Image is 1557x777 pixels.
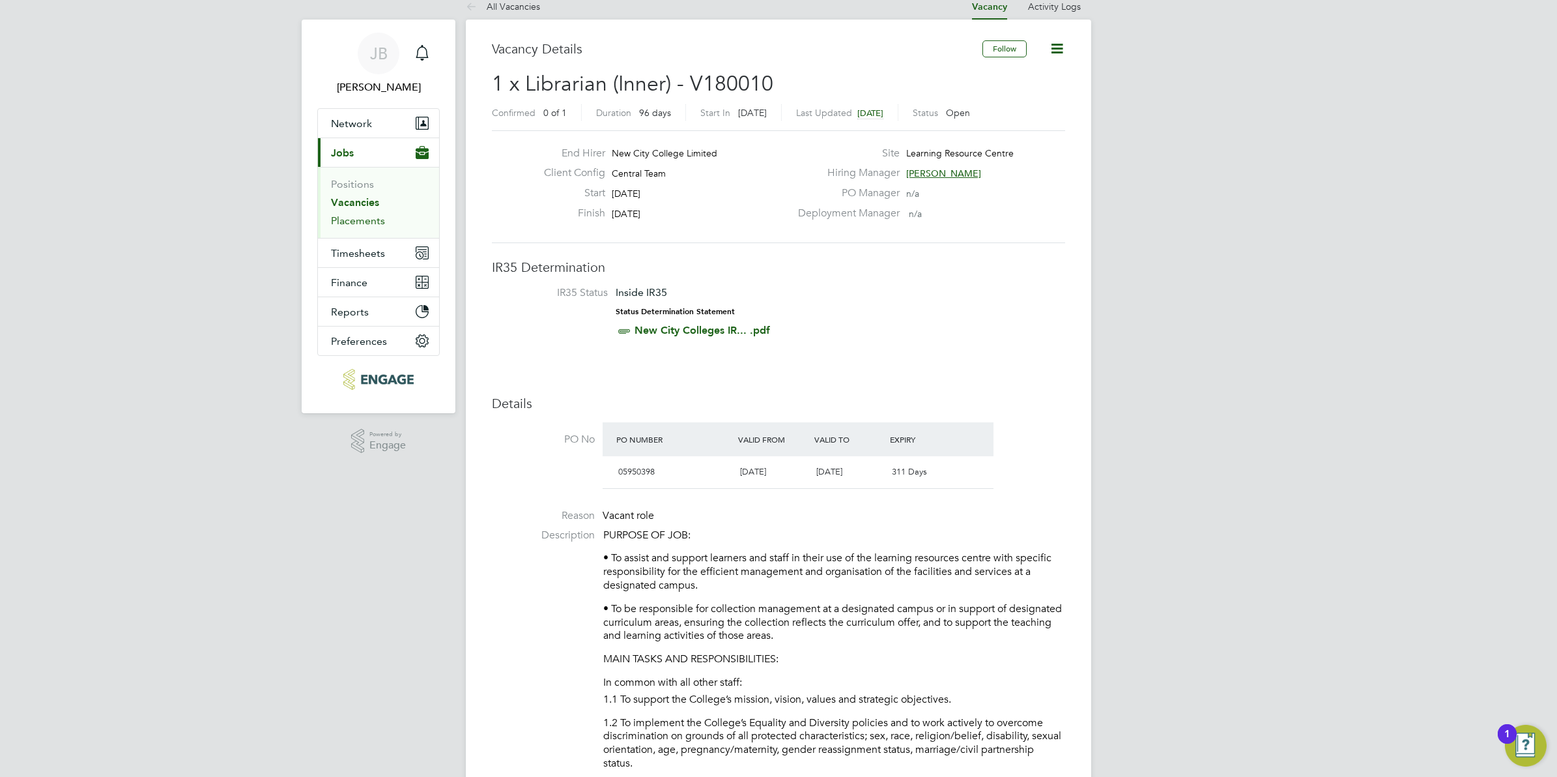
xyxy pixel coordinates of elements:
[603,529,1065,542] p: PURPOSE OF JOB:
[596,107,631,119] label: Duration
[492,107,536,119] label: Confirmed
[317,369,440,390] a: Go to home page
[616,286,667,299] span: Inside IR35
[816,466,842,477] span: [DATE]
[1504,734,1510,751] div: 1
[318,138,439,167] button: Jobs
[492,395,1065,412] h3: Details
[492,71,773,96] span: 1 x Librarian (Inner) - V180010
[331,147,354,159] span: Jobs
[331,214,385,227] a: Placements
[534,207,605,220] label: Finish
[543,107,567,119] span: 0 of 1
[318,327,439,355] button: Preferences
[370,45,388,62] span: JB
[811,428,887,451] div: Valid To
[331,247,385,259] span: Timesheets
[369,440,406,451] span: Engage
[635,324,770,336] a: New City Colleges IR... .pdf
[790,166,900,180] label: Hiring Manager
[972,1,1007,12] a: Vacancy
[790,147,900,160] label: Site
[534,147,605,160] label: End Hirer
[790,207,900,220] label: Deployment Manager
[612,168,666,179] span: Central Team
[492,433,595,447] label: PO No
[982,40,1027,57] button: Follow
[317,33,440,95] a: JB[PERSON_NAME]
[369,429,406,440] span: Powered by
[796,107,852,119] label: Last Updated
[857,108,883,119] span: [DATE]
[603,509,654,522] span: Vacant role
[906,188,919,199] span: n/a
[318,297,439,326] button: Reports
[790,186,900,200] label: PO Manager
[331,117,372,130] span: Network
[735,428,811,451] div: Valid From
[492,40,982,57] h3: Vacancy Details
[492,509,595,523] label: Reason
[318,239,439,267] button: Timesheets
[946,107,970,119] span: Open
[740,466,766,477] span: [DATE]
[331,335,387,347] span: Preferences
[909,208,922,220] span: n/a
[492,529,595,542] label: Description
[913,107,938,119] label: Status
[331,178,374,190] a: Positions
[1028,1,1081,12] a: Activity Logs
[302,20,455,413] nav: Main navigation
[1505,725,1547,767] button: Open Resource Center, 1 new notification
[351,429,407,454] a: Powered byEngage
[892,466,927,477] span: 311 Days
[505,286,608,300] label: IR35 Status
[492,259,1065,276] h3: IR35 Determination
[603,652,1065,666] p: MAIN TASKS AND RESPONSIBILITIES:
[331,276,367,289] span: Finance
[639,107,671,119] span: 96 days
[612,188,640,199] span: [DATE]
[603,716,1065,770] p: 1.2 To implement the College’s Equality and Diversity policies and to work actively to overcome d...
[318,167,439,238] div: Jobs
[343,369,413,390] img: protocol-logo-retina.png
[318,268,439,297] button: Finance
[318,109,439,138] button: Network
[612,208,640,220] span: [DATE]
[534,186,605,200] label: Start
[466,1,540,12] a: All Vacancies
[603,602,1065,643] p: • To be responsible for collection management at a designated campus or in support of designated ...
[603,676,1065,693] li: In common with all other staff:
[612,147,717,159] span: New City College Limited
[616,307,735,316] strong: Status Determination Statement
[906,147,1014,159] span: Learning Resource Centre
[534,166,605,180] label: Client Config
[331,306,369,318] span: Reports
[906,168,981,179] span: [PERSON_NAME]
[603,693,1065,707] p: 1.1 To support the College’s mission, vision, values and strategic objectives.
[603,551,1065,592] p: • To assist and support learners and staff in their use of the learning resources centre with spe...
[618,466,655,477] span: 05950398
[331,196,379,209] a: Vacancies
[613,428,735,451] div: PO Number
[317,80,440,95] span: Josh Boulding
[887,428,963,451] div: Expiry
[738,107,767,119] span: [DATE]
[700,107,730,119] label: Start In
